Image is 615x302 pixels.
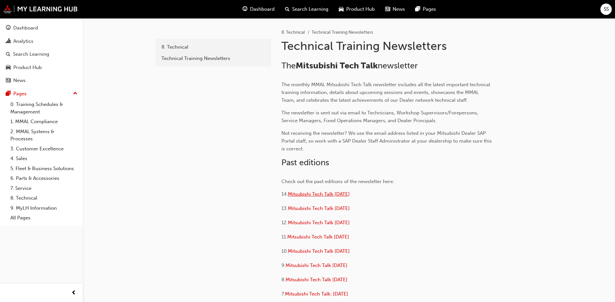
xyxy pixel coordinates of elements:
span: Search Learning [292,6,328,13]
span: Dashboard [250,6,275,13]
span: 8. [281,277,286,283]
a: 8. Technical [8,193,80,203]
a: News [3,75,80,87]
a: 9. MyLH Information [8,203,80,213]
h1: Technical Training Newsletters [281,39,494,53]
a: Mitsubishi Tech Talk: [DATE] [285,291,348,297]
span: 12. [281,220,288,226]
span: The newsletter is sent out via email to Technicians, Workshop Supervisors/Forepersons, Service Ma... [281,110,479,123]
span: SS [604,6,609,13]
a: car-iconProduct Hub [334,3,380,16]
a: Mitsubishi Tech Talk [DATE] [286,277,348,283]
a: Dashboard [3,22,80,34]
span: chart-icon [6,39,11,44]
span: search-icon [285,5,290,13]
span: pages-icon [6,91,11,97]
a: 4. Sales [8,154,80,164]
a: Mitsubishi Tech Talk [DATE] [288,248,350,254]
a: All Pages [8,213,80,223]
button: SS [600,4,612,15]
span: Past editions [281,157,329,168]
a: 0. Training Schedules & Management [8,99,80,117]
a: Product Hub [3,62,80,74]
span: 10. [281,248,288,254]
span: The [281,61,296,71]
div: News [13,77,26,84]
a: Mitsubishi Tech Talk [DATE] [288,205,350,211]
a: Mitsubishi Tech Talk [DATE] [288,220,350,226]
span: car-icon [339,5,344,13]
a: Mitsubishi Tech Talk [DATE] [288,191,350,197]
a: 2. MMAL Systems & Processes [8,127,80,144]
a: Mitsubishi Tech Talk [DATE] [287,234,349,240]
a: 3. Customer Excellence [8,144,80,154]
span: 9. [281,262,286,268]
a: 5. Fleet & Business Solutions [8,164,80,174]
span: News [393,6,405,13]
span: The monthly MMAL Mitsubishi Tech Talk newsletter includes all the latest important technical trai... [281,82,491,103]
a: 1. MMAL Compliance [8,117,80,127]
a: 6. Parts & Accessories [8,173,80,183]
span: car-icon [6,65,11,71]
div: Search Learning [13,51,49,58]
a: Mitsubishi Tech Talk [DATE] [286,262,348,268]
span: newsletter [378,61,418,71]
a: news-iconNews [380,3,410,16]
span: search-icon [6,52,10,57]
a: pages-iconPages [410,3,441,16]
span: prev-icon [71,289,76,297]
div: Technical Training Newsletters [161,55,265,62]
span: 7. [281,291,285,297]
span: 14. [281,191,288,197]
span: pages-icon [415,5,420,13]
span: news-icon [6,78,11,84]
span: 11. [281,234,287,240]
span: up-icon [73,89,77,98]
button: Pages [3,88,80,100]
div: Product Hub [13,64,42,71]
a: Analytics [3,35,80,47]
a: 8. Technical [281,29,305,35]
a: Search Learning [3,48,80,60]
span: guage-icon [242,5,247,13]
div: Analytics [13,38,33,45]
a: 7. Service [8,183,80,193]
span: guage-icon [6,25,11,31]
span: 13. [281,205,288,211]
div: Dashboard [13,24,38,32]
a: search-iconSearch Learning [280,3,334,16]
span: news-icon [385,5,390,13]
a: 8. Technical [158,41,268,53]
span: Product Hub [346,6,375,13]
div: Pages [13,90,27,98]
a: Technical Training Newsletters [158,53,268,64]
div: 8. Technical [161,43,265,51]
a: guage-iconDashboard [237,3,280,16]
li: Technical Training Newsletters [312,29,373,36]
span: Check out the past editions of the newsletter here: [281,179,394,184]
img: mmal [3,5,78,13]
span: Not receiving the newsletter? We use the email address listed in your Mitsubishi Dealer SAP Porta... [281,130,493,152]
button: DashboardAnalyticsSearch LearningProduct HubNews [3,21,80,88]
span: Pages [423,6,436,13]
span: Mitsubishi Tech Talk [296,61,378,71]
